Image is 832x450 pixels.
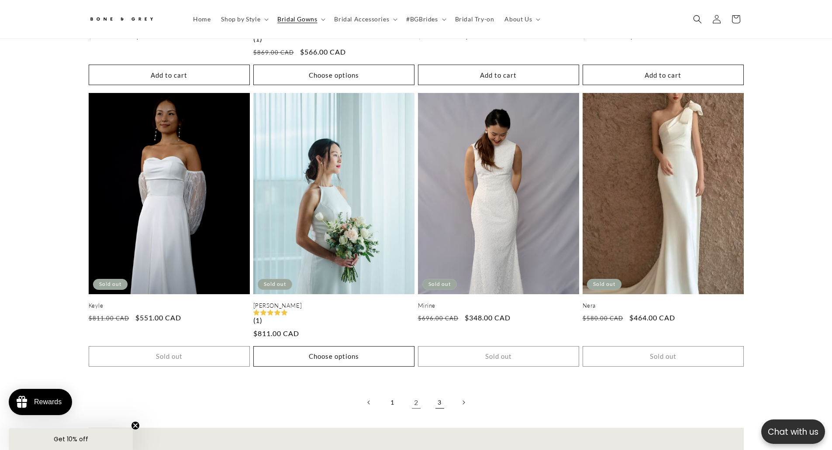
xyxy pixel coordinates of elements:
[89,393,744,412] nav: Pagination
[329,10,401,28] summary: Bridal Accessories
[34,398,62,406] div: Rewards
[89,302,250,309] a: Keyle
[9,428,133,450] div: Get 10% offClose teaser
[418,65,579,85] button: Add to cart
[504,15,532,23] span: About Us
[430,393,449,412] a: Page 3
[334,15,389,23] span: Bridal Accessories
[401,10,449,28] summary: #BGBrides
[131,421,140,430] button: Close teaser
[454,393,473,412] a: Next page
[89,346,250,367] button: Sold out
[688,10,707,29] summary: Search
[193,15,211,23] span: Home
[359,393,379,412] a: Previous page
[418,346,579,367] button: Sold out
[455,15,494,23] span: Bridal Try-on
[89,12,154,27] img: Bone and Grey Bridal
[407,393,426,412] a: Page 2
[406,15,438,23] span: #BGBrides
[221,15,260,23] span: Shop by Style
[583,302,744,309] a: Nera
[272,10,329,28] summary: Bridal Gowns
[85,9,179,30] a: Bone and Grey Bridal
[277,15,317,23] span: Bridal Gowns
[216,10,272,28] summary: Shop by Style
[450,10,500,28] a: Bridal Try-on
[418,302,579,309] a: Mirine
[54,435,88,443] span: Get 10% off
[253,65,414,85] button: Choose options
[188,10,216,28] a: Home
[89,65,250,85] button: Add to cart
[761,426,825,438] p: Chat with us
[583,346,744,367] button: Sold out
[383,393,402,412] a: Page 1
[253,346,414,367] button: Choose options
[253,302,414,309] a: [PERSON_NAME]
[761,419,825,444] button: Open chatbox
[499,10,544,28] summary: About Us
[583,65,744,85] button: Add to cart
